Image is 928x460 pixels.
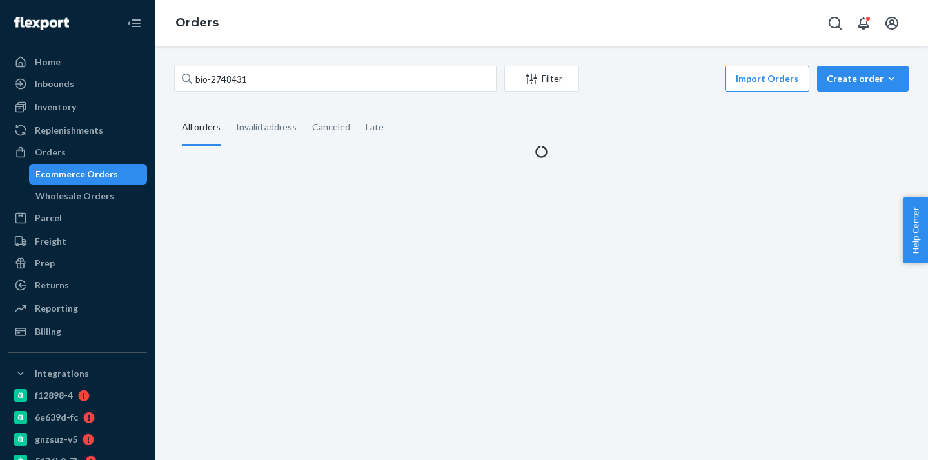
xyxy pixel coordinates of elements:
div: Invalid address [236,110,297,144]
div: Inventory [35,101,76,114]
a: Parcel [8,208,147,228]
a: Freight [8,231,147,252]
a: Orders [175,15,219,30]
div: gnzsuz-v5 [35,433,77,446]
a: Replenishments [8,120,147,141]
div: Replenishments [35,124,103,137]
div: Inbounds [35,77,74,90]
ol: breadcrumbs [165,5,229,42]
button: Integrations [8,363,147,384]
div: Integrations [35,367,89,380]
button: Open Search Box [822,10,848,36]
div: Billing [35,325,61,338]
a: Ecommerce Orders [29,164,148,185]
img: Flexport logo [14,17,69,30]
div: All orders [182,110,221,146]
a: 6e639d-fc [8,407,147,428]
div: Create order [827,72,899,85]
div: 6e639d-fc [35,411,78,424]
div: Parcel [35,212,62,225]
button: Close Navigation [121,10,147,36]
a: gnzsuz-v5 [8,429,147,450]
a: Billing [8,321,147,342]
button: Create order [817,66,909,92]
button: Open account menu [879,10,905,36]
a: Returns [8,275,147,295]
a: Inventory [8,97,147,117]
div: Orders [35,146,66,159]
a: Orders [8,142,147,163]
div: Ecommerce Orders [35,168,118,181]
div: Late [366,110,384,144]
input: Search orders [174,66,497,92]
div: Canceled [312,110,350,144]
a: f12898-4 [8,385,147,406]
div: Wholesale Orders [35,190,114,203]
button: Import Orders [725,66,809,92]
button: Help Center [903,197,928,263]
div: Filter [505,72,578,85]
div: Reporting [35,302,78,315]
a: Prep [8,253,147,274]
div: Returns [35,279,69,292]
button: Open notifications [851,10,876,36]
div: Home [35,55,61,68]
button: Filter [504,66,579,92]
a: Reporting [8,298,147,319]
a: Inbounds [8,74,147,94]
div: Prep [35,257,55,270]
div: f12898-4 [35,389,73,402]
div: Freight [35,235,66,248]
a: Home [8,52,147,72]
a: Wholesale Orders [29,186,148,206]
